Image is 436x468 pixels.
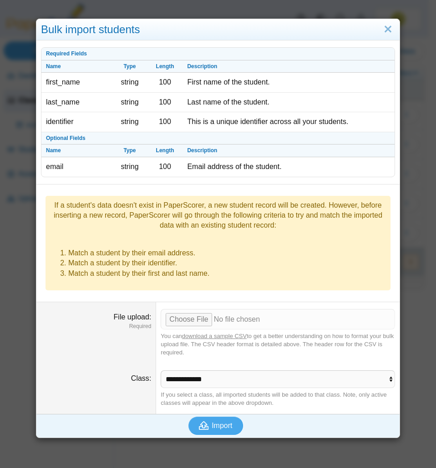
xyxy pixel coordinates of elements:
[41,132,395,145] th: Optional Fields
[41,48,395,60] th: Required Fields
[381,22,395,37] a: Close
[147,112,183,132] td: 100
[182,333,247,339] a: download a sample CSV
[112,112,147,132] td: string
[112,157,147,176] td: string
[112,60,147,73] th: Type
[147,144,183,157] th: Length
[147,93,183,112] td: 100
[114,313,152,321] label: File upload
[112,73,147,92] td: string
[41,157,112,176] td: email
[183,60,395,73] th: Description
[36,19,400,40] div: Bulk import students
[68,269,386,279] li: Match a student by their first and last name.
[41,323,151,330] dfn: Required
[68,248,386,258] li: Match a student by their email address.
[183,93,395,112] td: Last name of the student.
[68,258,386,268] li: Match a student by their identifier.
[147,60,183,73] th: Length
[183,73,395,92] td: First name of the student.
[112,93,147,112] td: string
[183,112,395,132] td: This is a unique identifier across all your students.
[41,112,112,132] td: identifier
[131,374,151,382] label: Class
[161,332,395,357] div: You can to get a better understanding on how to format your bulk upload file. The CSV header form...
[161,391,395,407] div: If you select a class, all imported students will be added to that class. Note, only active class...
[41,144,112,157] th: Name
[188,417,243,435] button: Import
[41,73,112,92] td: first_name
[183,157,395,176] td: Email address of the student.
[212,422,232,429] span: Import
[50,200,386,231] div: If a student's data doesn't exist in PaperScorer, a new student record will be created. However, ...
[147,73,183,92] td: 100
[147,157,183,176] td: 100
[41,93,112,112] td: last_name
[183,144,395,157] th: Description
[112,144,147,157] th: Type
[41,60,112,73] th: Name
